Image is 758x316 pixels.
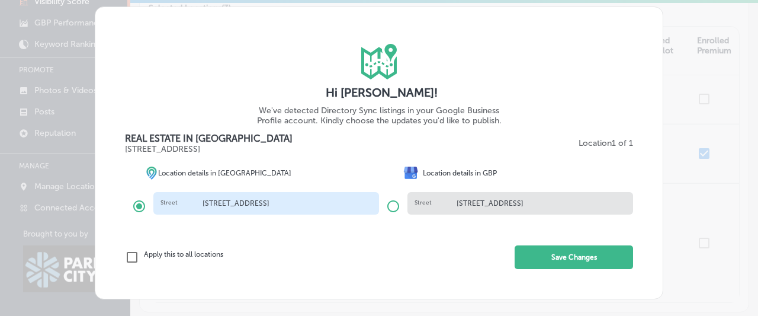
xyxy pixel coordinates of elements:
[399,161,423,185] img: e7ababfa220611ac49bdb491a11684a6.png
[415,199,457,208] h5: Street
[326,85,438,100] label: Hi [PERSON_NAME]!
[145,167,158,180] img: cba84b02adce74ede1fb4a8549a95eca.png
[125,133,293,144] p: REAL ESTATE IN [GEOGRAPHIC_DATA]
[515,245,633,269] button: Save Changes
[423,169,497,177] p: Location details in GBP
[579,138,633,148] p: Location 1 of 1
[457,199,626,208] p: [STREET_ADDRESS]
[247,106,511,126] p: We've detected Directory Sync listings in your Google Business Profile account. Kindly choose the...
[144,250,223,264] p: Apply this to all locations
[203,199,372,208] p: [STREET_ADDRESS]
[125,144,293,154] p: [STREET_ADDRESS]
[160,199,203,208] h5: Street
[158,169,291,177] p: Location details in [GEOGRAPHIC_DATA]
